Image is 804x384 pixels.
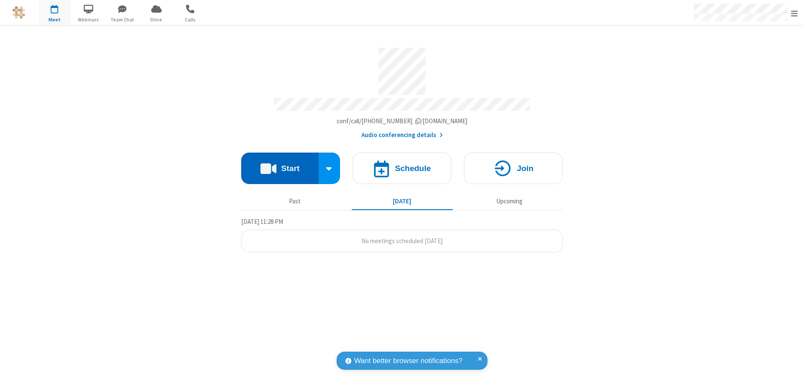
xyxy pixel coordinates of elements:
[354,355,462,366] span: Want better browser notifications?
[73,16,104,23] span: Webinars
[361,237,443,245] span: No meetings scheduled [DATE]
[464,153,563,184] button: Join
[337,117,468,125] span: Copy my meeting room link
[241,217,563,253] section: Today's Meetings
[517,164,533,172] h4: Join
[241,42,563,140] section: Account details
[361,130,443,140] button: Audio conferencing details
[13,6,25,19] img: QA Selenium DO NOT DELETE OR CHANGE
[395,164,431,172] h4: Schedule
[241,153,319,184] button: Start
[353,153,451,184] button: Schedule
[319,153,340,184] div: Start conference options
[337,117,468,126] button: Copy my meeting room linkCopy my meeting room link
[352,193,453,209] button: [DATE]
[141,16,172,23] span: Drive
[107,16,138,23] span: Team Chat
[281,164,299,172] h4: Start
[459,193,560,209] button: Upcoming
[175,16,206,23] span: Calls
[39,16,70,23] span: Meet
[245,193,345,209] button: Past
[241,218,283,226] span: [DATE] 11:28 PM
